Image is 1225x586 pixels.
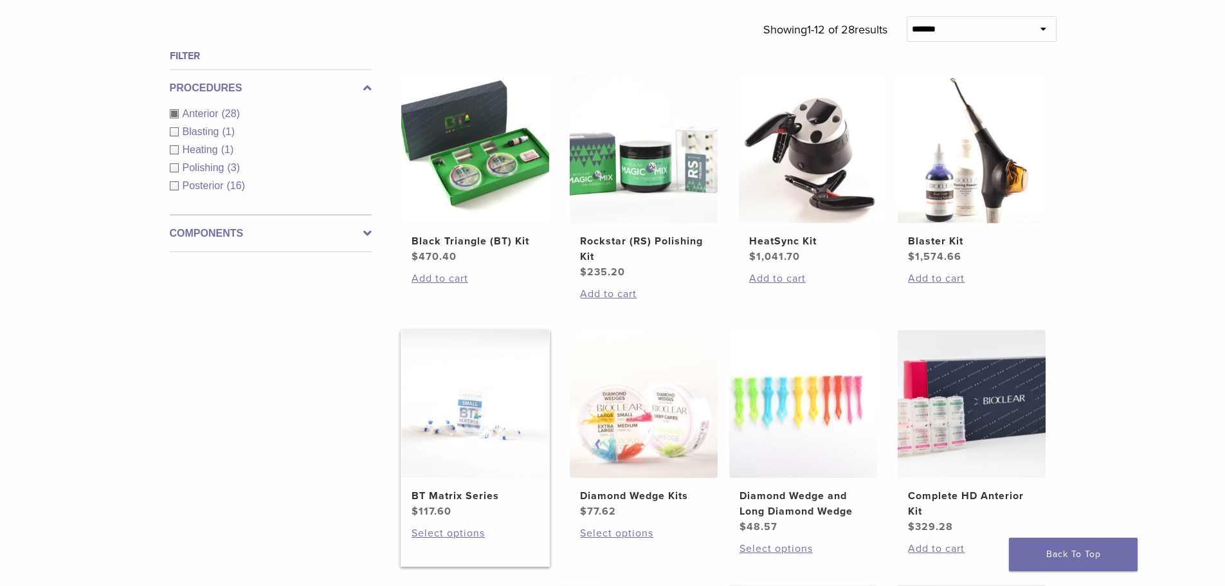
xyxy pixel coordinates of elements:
[807,23,855,37] span: 1-12 of 28
[401,75,549,223] img: Black Triangle (BT) Kit
[580,526,707,541] a: Select options for “Diamond Wedge Kits”
[401,75,550,264] a: Black Triangle (BT) KitBlack Triangle (BT) Kit $470.40
[412,233,539,249] h2: Black Triangle (BT) Kit
[729,330,877,478] img: Diamond Wedge and Long Diamond Wedge
[580,505,616,518] bdi: 77.62
[749,250,800,263] bdi: 1,041.70
[412,505,451,518] bdi: 117.60
[740,520,747,533] span: $
[412,526,539,541] a: Select options for “BT Matrix Series”
[898,330,1046,478] img: Complete HD Anterior Kit
[401,330,550,519] a: BT Matrix SeriesBT Matrix Series $117.60
[170,48,372,64] h4: Filter
[908,488,1035,519] h2: Complete HD Anterior Kit
[908,520,915,533] span: $
[897,330,1047,535] a: Complete HD Anterior KitComplete HD Anterior Kit $329.28
[412,250,419,263] span: $
[580,266,625,279] bdi: 235.20
[908,271,1035,286] a: Add to cart: “Blaster Kit”
[580,266,587,279] span: $
[908,250,961,263] bdi: 1,574.66
[580,286,707,302] a: Add to cart: “Rockstar (RS) Polishing Kit”
[740,488,867,519] h2: Diamond Wedge and Long Diamond Wedge
[227,180,245,191] span: (16)
[183,144,221,155] span: Heating
[580,488,707,504] h2: Diamond Wedge Kits
[222,126,235,137] span: (1)
[729,330,878,535] a: Diamond Wedge and Long Diamond WedgeDiamond Wedge and Long Diamond Wedge $48.57
[908,233,1035,249] h2: Blaster Kit
[897,75,1047,264] a: Blaster KitBlaster Kit $1,574.66
[170,226,372,241] label: Components
[183,126,222,137] span: Blasting
[569,75,719,280] a: Rockstar (RS) Polishing KitRockstar (RS) Polishing Kit $235.20
[908,250,915,263] span: $
[412,271,539,286] a: Add to cart: “Black Triangle (BT) Kit”
[412,250,457,263] bdi: 470.40
[908,520,953,533] bdi: 329.28
[740,541,867,556] a: Select options for “Diamond Wedge and Long Diamond Wedge”
[738,75,888,264] a: HeatSync KitHeatSync Kit $1,041.70
[412,505,419,518] span: $
[183,180,227,191] span: Posterior
[570,75,718,223] img: Rockstar (RS) Polishing Kit
[908,541,1035,556] a: Add to cart: “Complete HD Anterior Kit”
[222,108,240,119] span: (28)
[227,162,240,173] span: (3)
[898,75,1046,223] img: Blaster Kit
[170,80,372,96] label: Procedures
[749,250,756,263] span: $
[749,271,876,286] a: Add to cart: “HeatSync Kit”
[763,16,887,43] p: Showing results
[570,330,718,478] img: Diamond Wedge Kits
[401,330,549,478] img: BT Matrix Series
[221,144,234,155] span: (1)
[749,233,876,249] h2: HeatSync Kit
[580,505,587,518] span: $
[1009,538,1138,571] a: Back To Top
[739,75,887,223] img: HeatSync Kit
[412,488,539,504] h2: BT Matrix Series
[580,233,707,264] h2: Rockstar (RS) Polishing Kit
[740,520,777,533] bdi: 48.57
[569,330,719,519] a: Diamond Wedge KitsDiamond Wedge Kits $77.62
[183,162,228,173] span: Polishing
[183,108,222,119] span: Anterior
